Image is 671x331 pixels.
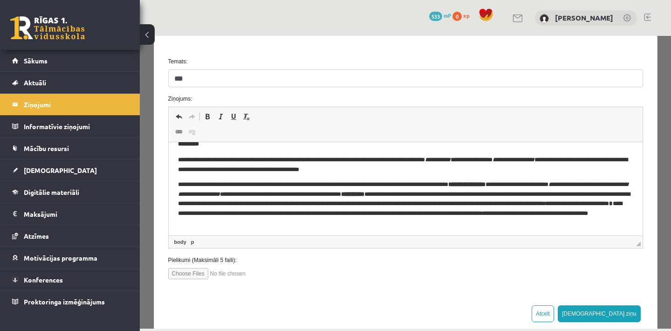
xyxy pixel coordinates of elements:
[392,269,414,286] button: Atcelt
[24,94,128,115] legend: Ziņojumi
[24,203,128,225] legend: Maksājumi
[12,269,128,290] a: Konferences
[12,159,128,181] a: [DEMOGRAPHIC_DATA]
[46,90,59,102] a: Unlink
[12,94,128,115] a: Ziņojumi
[12,72,128,93] a: Aktuāli
[24,144,69,152] span: Mācību resursi
[61,75,74,87] a: Bold (⌘+B)
[24,232,49,240] span: Atzīmes
[12,181,128,203] a: Digitālie materiāli
[12,203,128,225] a: Maksājumi
[429,12,442,21] span: 533
[21,220,510,228] label: Pielikumi (Maksimāli 5 faili):
[463,12,469,19] span: xp
[33,90,46,102] a: Link (⌘+K)
[24,56,48,65] span: Sākums
[74,75,87,87] a: Italic (⌘+I)
[12,116,128,137] a: Informatīvie ziņojumi
[49,202,56,210] a: p element
[33,75,46,87] a: Undo (⌘+Z)
[87,75,100,87] a: Underline (⌘+U)
[429,12,451,19] a: 533 mP
[24,78,46,87] span: Aktuāli
[21,21,510,30] label: Temats:
[21,59,510,67] label: Ziņojums:
[12,247,128,269] a: Motivācijas programma
[100,75,113,87] a: Remove Format
[29,106,503,200] iframe: Rich Text Editor, wiswyg-editor-47434015897680-1760454020-296
[555,13,613,22] a: [PERSON_NAME]
[12,225,128,247] a: Atzīmes
[540,14,549,23] img: Izabella Graudiņa
[12,138,128,159] a: Mācību resursi
[24,297,105,306] span: Proktoringa izmēģinājums
[496,206,501,210] span: Drag to resize
[418,269,501,286] button: [DEMOGRAPHIC_DATA] ziņu
[24,166,97,174] span: [DEMOGRAPHIC_DATA]
[452,12,462,21] span: 0
[33,202,48,210] a: body element
[444,12,451,19] span: mP
[24,254,97,262] span: Motivācijas programma
[12,291,128,312] a: Proktoringa izmēģinājums
[12,50,128,71] a: Sākums
[46,75,59,87] a: Redo (⌘+Y)
[10,16,85,40] a: Rīgas 1. Tālmācības vidusskola
[24,276,63,284] span: Konferences
[452,12,474,19] a: 0 xp
[24,116,128,137] legend: Informatīvie ziņojumi
[24,188,79,196] span: Digitālie materiāli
